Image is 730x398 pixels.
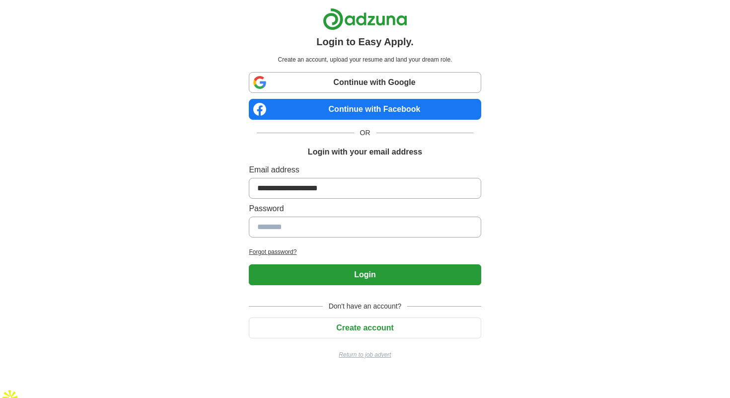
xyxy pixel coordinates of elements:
a: Forgot password? [249,247,481,256]
button: Create account [249,318,481,338]
label: Password [249,203,481,215]
a: Continue with Google [249,72,481,93]
p: Create an account, upload your resume and land your dream role. [251,55,479,64]
a: Create account [249,323,481,332]
img: Adzuna logo [323,8,407,30]
a: Continue with Facebook [249,99,481,120]
span: OR [354,128,376,138]
label: Email address [249,164,481,176]
h1: Login to Easy Apply. [316,34,414,49]
h1: Login with your email address [308,146,422,158]
button: Login [249,264,481,285]
span: Don't have an account? [323,301,408,312]
a: Return to job advert [249,350,481,359]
